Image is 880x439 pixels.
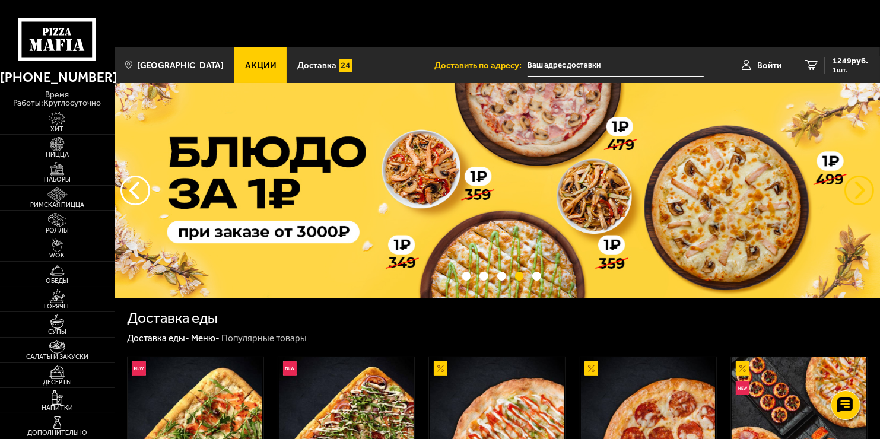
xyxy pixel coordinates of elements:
img: Акционный [434,361,447,375]
span: Доставка [297,61,336,70]
span: 1 шт. [833,66,868,74]
a: Доставка еды- [127,333,189,343]
img: Новинка [736,381,749,395]
span: 1249 руб. [833,57,868,65]
a: Меню- [191,333,220,343]
input: Ваш адрес доставки [528,55,704,77]
a: Доставка [287,47,363,83]
button: следующий [120,176,150,205]
h1: Доставка еды [127,311,218,326]
button: точки переключения [462,272,471,281]
span: Акции [245,61,277,70]
button: точки переключения [479,272,488,281]
img: Акционный [584,361,598,375]
img: Новинка [283,361,297,375]
button: предыдущий [844,176,874,205]
img: 15daf4d41897b9f0e9f617042186c801.svg [339,59,352,72]
span: Доставить по адресу: [434,61,528,70]
button: точки переключения [515,272,524,281]
a: Акции [234,47,287,83]
div: Популярные товары [221,332,307,344]
button: точки переключения [532,272,541,281]
img: Новинка [132,361,145,375]
button: точки переключения [497,272,506,281]
img: Акционный [736,361,749,375]
span: [GEOGRAPHIC_DATA] [137,61,224,70]
span: Войти [757,61,781,70]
